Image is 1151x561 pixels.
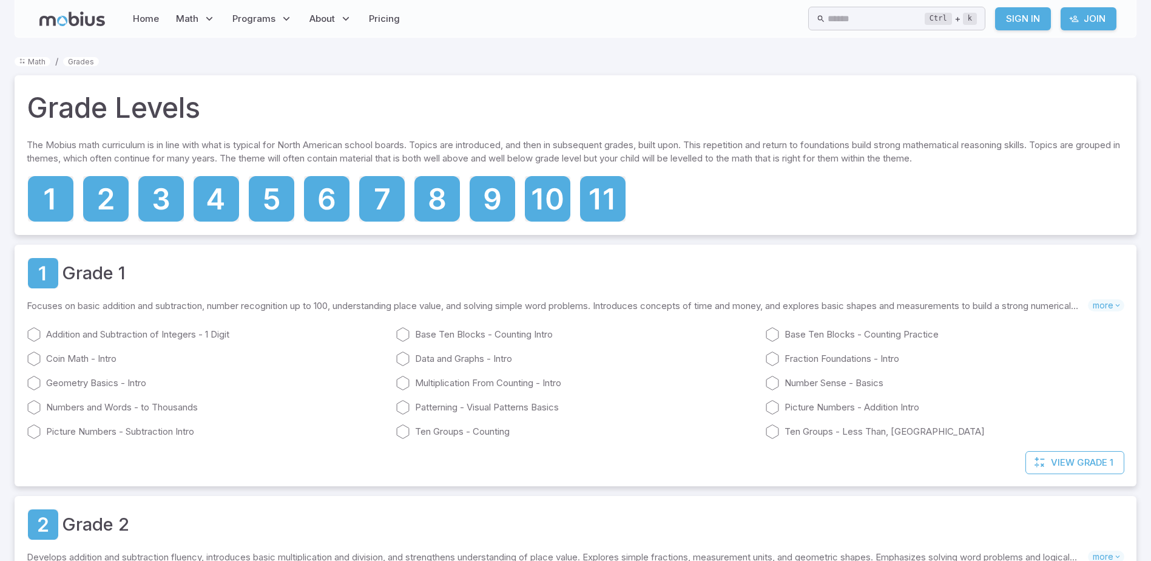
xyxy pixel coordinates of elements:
[27,400,386,415] a: Numbers and Words - to Thousands
[129,5,163,33] a: Home
[137,175,185,223] a: Grade 3
[925,12,977,26] div: +
[27,87,200,129] h1: Grade Levels
[27,257,59,290] a: Grade 1
[1051,456,1075,469] span: View
[995,7,1051,30] a: Sign In
[192,175,240,223] a: Grade 4
[176,12,198,25] span: Math
[27,352,386,366] a: Coin Math - Intro
[1077,456,1113,469] span: Grade 1
[413,175,461,223] a: Grade 8
[396,376,755,390] a: Multiplication From Counting - Intro
[27,376,386,390] a: Geometry Basics - Intro
[303,175,351,223] a: Grade 6
[62,260,126,287] a: Grade 1
[82,175,130,223] a: Grade 2
[27,508,59,541] a: Grade 2
[27,175,75,223] a: Grade 1
[232,12,275,25] span: Programs
[309,12,335,25] span: About
[396,400,755,415] a: Patterning - Visual Patterns Basics
[524,175,572,223] a: Grade 10
[1061,7,1116,30] a: Join
[765,424,1124,439] a: Ten Groups - Less Than, [GEOGRAPHIC_DATA]
[765,376,1124,390] a: Number Sense - Basics
[27,424,386,439] a: Picture Numbers - Subtraction Intro
[365,5,403,33] a: Pricing
[15,57,50,66] a: Math
[27,327,386,342] a: Addition and Subtraction of Integers - 1 Digit
[396,424,755,439] a: Ten Groups - Counting
[765,352,1124,366] a: Fraction Foundations - Intro
[579,175,627,223] a: Grade 11
[925,13,952,25] kbd: Ctrl
[27,138,1124,170] p: The Mobius math curriculum is in line with what is typical for North American school boards. Topi...
[765,400,1124,415] a: Picture Numbers - Addition Intro
[27,299,1088,313] p: Focuses on basic addition and subtraction, number recognition up to 100, understanding place valu...
[358,175,406,223] a: Grade 7
[396,352,755,366] a: Data and Graphs - Intro
[765,327,1124,342] a: Base Ten Blocks - Counting Practice
[468,175,516,223] a: Grade 9
[963,13,977,25] kbd: k
[396,327,755,342] a: Base Ten Blocks - Counting Intro
[63,57,99,66] a: Grades
[62,511,129,538] a: Grade 2
[1025,451,1124,474] a: ViewGrade 1
[55,55,58,68] li: /
[248,175,295,223] a: Grade 5
[15,55,1136,68] nav: breadcrumb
